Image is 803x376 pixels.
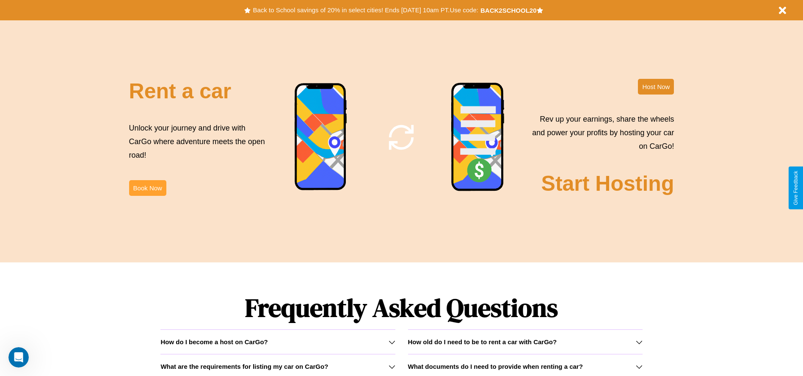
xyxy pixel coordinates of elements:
[527,112,674,153] p: Rev up your earnings, share the wheels and power your profits by hosting your car on CarGo!
[129,180,166,196] button: Book Now
[160,363,328,370] h3: What are the requirements for listing my car on CarGo?
[638,79,674,95] button: Host Now
[793,171,799,205] div: Give Feedback
[129,121,268,162] p: Unlock your journey and drive with CarGo where adventure meets the open road!
[480,7,537,14] b: BACK2SCHOOL20
[251,4,480,16] button: Back to School savings of 20% in select cities! Ends [DATE] 10am PT.Use code:
[541,171,674,196] h2: Start Hosting
[129,79,232,103] h2: Rent a car
[8,347,29,368] iframe: Intercom live chat
[294,83,348,192] img: phone
[160,286,642,329] h1: Frequently Asked Questions
[451,82,505,192] img: phone
[408,363,583,370] h3: What documents do I need to provide when renting a car?
[408,338,557,345] h3: How old do I need to be to rent a car with CarGo?
[160,338,268,345] h3: How do I become a host on CarGo?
